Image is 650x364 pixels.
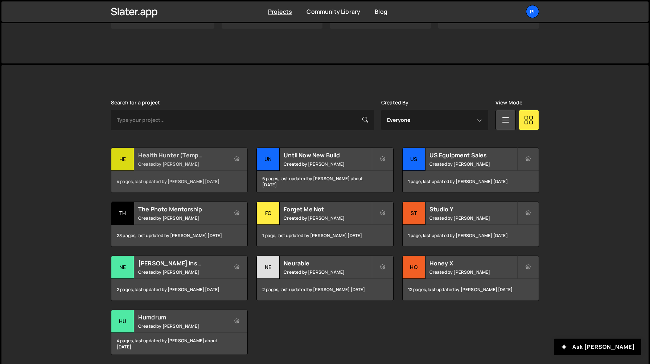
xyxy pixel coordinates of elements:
[138,269,226,275] small: Created by [PERSON_NAME]
[257,148,280,171] div: Un
[138,313,226,321] h2: Humdrum
[403,148,425,171] div: US
[111,171,247,193] div: 4 pages, last updated by [PERSON_NAME] [DATE]
[257,171,393,193] div: 6 pages, last updated by [PERSON_NAME] about [DATE]
[111,279,247,301] div: 2 pages, last updated by [PERSON_NAME] [DATE]
[284,161,371,167] small: Created by [PERSON_NAME]
[403,171,539,193] div: 1 page, last updated by [PERSON_NAME] [DATE]
[111,310,134,333] div: Hu
[402,256,539,301] a: Ho Honey X Created by [PERSON_NAME] 12 pages, last updated by [PERSON_NAME] [DATE]
[257,279,393,301] div: 2 pages, last updated by [PERSON_NAME] [DATE]
[429,151,517,159] h2: US Equipment Sales
[284,259,371,267] h2: Neurable
[257,256,280,279] div: Ne
[138,259,226,267] h2: [PERSON_NAME] Insulation
[138,323,226,329] small: Created by [PERSON_NAME]
[429,215,517,221] small: Created by [PERSON_NAME]
[403,256,425,279] div: Ho
[111,256,134,279] div: Ne
[111,225,247,247] div: 23 pages, last updated by [PERSON_NAME] [DATE]
[381,100,409,106] label: Created By
[284,205,371,213] h2: Forget Me Not
[257,225,393,247] div: 1 page, last updated by [PERSON_NAME] [DATE]
[307,8,360,16] a: Community Library
[554,339,641,355] button: Ask [PERSON_NAME]
[111,110,374,130] input: Type your project...
[256,202,393,247] a: Fo Forget Me Not Created by [PERSON_NAME] 1 page, last updated by [PERSON_NAME] [DATE]
[111,333,247,355] div: 4 pages, last updated by [PERSON_NAME] about [DATE]
[284,151,371,159] h2: Until Now New Build
[256,256,393,301] a: Ne Neurable Created by [PERSON_NAME] 2 pages, last updated by [PERSON_NAME] [DATE]
[256,148,393,193] a: Un Until Now New Build Created by [PERSON_NAME] 6 pages, last updated by [PERSON_NAME] about [DATE]
[375,8,387,16] a: Blog
[268,8,292,16] a: Projects
[111,202,248,247] a: Th The Photo Mentorship Created by [PERSON_NAME] 23 pages, last updated by [PERSON_NAME] [DATE]
[429,161,517,167] small: Created by [PERSON_NAME]
[111,202,134,225] div: Th
[138,215,226,221] small: Created by [PERSON_NAME]
[111,256,248,301] a: Ne [PERSON_NAME] Insulation Created by [PERSON_NAME] 2 pages, last updated by [PERSON_NAME] [DATE]
[111,148,134,171] div: He
[429,269,517,275] small: Created by [PERSON_NAME]
[257,202,280,225] div: Fo
[284,215,371,221] small: Created by [PERSON_NAME]
[526,5,539,18] a: Pi
[402,202,539,247] a: St Studio Y Created by [PERSON_NAME] 1 page, last updated by [PERSON_NAME] [DATE]
[402,148,539,193] a: US US Equipment Sales Created by [PERSON_NAME] 1 page, last updated by [PERSON_NAME] [DATE]
[111,148,248,193] a: He Health Hunter (Temporary) Created by [PERSON_NAME] 4 pages, last updated by [PERSON_NAME] [DATE]
[429,259,517,267] h2: Honey X
[495,100,522,106] label: View Mode
[138,161,226,167] small: Created by [PERSON_NAME]
[111,310,248,355] a: Hu Humdrum Created by [PERSON_NAME] 4 pages, last updated by [PERSON_NAME] about [DATE]
[284,269,371,275] small: Created by [PERSON_NAME]
[138,205,226,213] h2: The Photo Mentorship
[138,151,226,159] h2: Health Hunter (Temporary)
[403,202,425,225] div: St
[403,279,539,301] div: 12 pages, last updated by [PERSON_NAME] [DATE]
[429,205,517,213] h2: Studio Y
[111,100,160,106] label: Search for a project
[403,225,539,247] div: 1 page, last updated by [PERSON_NAME] [DATE]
